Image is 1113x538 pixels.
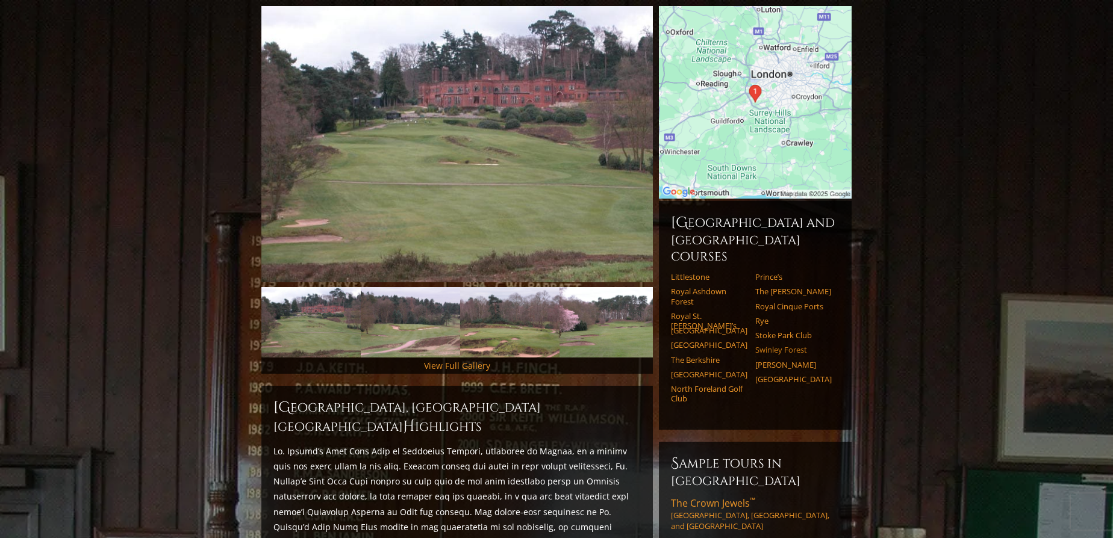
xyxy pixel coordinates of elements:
span: H [403,417,415,436]
a: Royal St. [PERSON_NAME]’s [671,311,747,331]
span: The Crown Jewels [671,496,755,510]
a: [GEOGRAPHIC_DATA] [671,326,747,335]
a: The [PERSON_NAME] [755,286,832,296]
a: Littlestone [671,272,747,282]
a: Prince’s [755,272,832,282]
a: [GEOGRAPHIC_DATA] [671,340,747,350]
a: Swinley Forest [755,345,832,354]
a: [GEOGRAPHIC_DATA] [755,374,832,384]
a: North Foreland Golf Club [671,384,747,404]
a: [GEOGRAPHIC_DATA] [671,369,747,379]
sup: ™ [750,495,755,506]
a: Royal Ashdown Forest [671,286,747,306]
h6: Sample Tours in [GEOGRAPHIC_DATA] [671,454,840,489]
a: The Crown Jewels™[GEOGRAPHIC_DATA], [GEOGRAPHIC_DATA], and [GEOGRAPHIC_DATA] [671,496,840,531]
a: Stoke Park Club [755,330,832,340]
a: Rye [755,316,832,326]
h2: [GEOGRAPHIC_DATA], [GEOGRAPHIC_DATA] [GEOGRAPHIC_DATA] ighlights [273,398,641,436]
a: The Berkshire [671,355,747,365]
a: Royal Cinque Ports [755,301,832,311]
a: [PERSON_NAME] [755,360,832,369]
h6: [GEOGRAPHIC_DATA] and [GEOGRAPHIC_DATA] Courses [671,213,840,265]
img: Google Map of St George's Hill Golf Club, Golf Club Road, Weybridge, England, United Kingdom [659,6,852,199]
a: View Full Gallery [424,360,490,371]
